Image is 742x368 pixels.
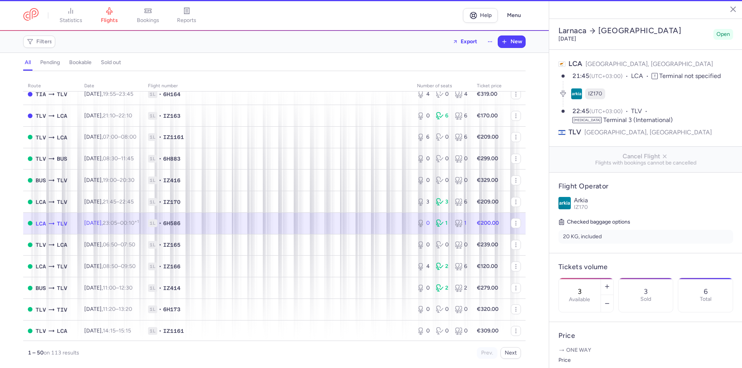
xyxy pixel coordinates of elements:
[57,112,67,120] span: LCA
[417,219,430,227] div: 0
[159,198,162,206] span: •
[463,8,498,23] a: Help
[103,112,116,119] time: 21:10
[436,112,449,120] div: 6
[477,112,498,119] strong: €170.00
[417,284,430,292] div: 0
[103,306,132,312] span: –
[417,133,430,141] div: 6
[511,39,522,45] span: New
[148,263,157,270] span: 1L
[163,176,180,184] span: IZ416
[148,305,157,313] span: 1L
[148,176,157,184] span: 1L
[36,176,46,185] span: BUS
[477,198,499,205] strong: €209.00
[558,197,571,209] img: Arkia logo
[477,220,499,226] strong: €200.00
[148,133,157,141] span: 1L
[436,198,449,206] div: 3
[716,31,730,38] span: Open
[436,305,449,313] div: 0
[555,153,736,160] span: Cancel Flight
[103,198,116,205] time: 21:45
[436,284,449,292] div: 2
[84,285,133,291] span: [DATE],
[477,327,499,334] strong: €309.00
[57,198,67,206] span: TLV
[477,241,498,248] strong: €239.00
[585,60,713,68] span: [GEOGRAPHIC_DATA], [GEOGRAPHIC_DATA]
[103,134,118,140] time: 07:00
[57,154,67,163] span: BUS
[163,327,184,335] span: IZ1161
[103,263,118,270] time: 08:50
[455,305,468,313] div: 0
[120,177,134,183] time: 20:30
[57,241,67,249] span: LCA
[159,305,162,313] span: •
[148,112,157,120] span: 1L
[417,327,430,335] div: 0
[644,288,648,295] p: 3
[436,155,449,163] div: 0
[558,182,733,191] h4: Flight Operator
[57,176,67,185] span: TLV
[417,155,430,163] div: 0
[417,176,430,184] div: 0
[36,112,46,120] span: TLV
[558,36,576,42] time: [DATE]
[631,72,652,81] span: LCA
[417,305,430,313] div: 0
[480,12,492,18] span: Help
[119,91,133,97] time: 23:45
[558,356,643,365] label: Price
[148,284,157,292] span: 1L
[436,90,449,98] div: 0
[163,155,180,163] span: 6H883
[412,80,472,92] th: number of seats
[84,263,136,270] span: [DATE],
[659,72,721,80] span: Terminal not specified
[461,39,477,44] span: Export
[57,262,67,271] span: TLV
[589,73,623,80] span: (UTC+03:00)
[57,133,67,142] span: LCA
[28,349,44,356] strong: 1 – 50
[558,217,733,227] h5: Checked baggage options
[57,284,67,292] span: TLV
[159,90,162,98] span: •
[119,112,132,119] time: 22:10
[163,305,180,313] span: 6H173
[57,305,67,314] span: TIV
[417,198,430,206] div: 3
[455,219,468,227] div: 1
[417,90,430,98] div: 4
[163,133,184,141] span: IZ1161
[455,263,468,270] div: 6
[148,90,157,98] span: 1L
[568,127,581,137] span: TLV
[148,327,157,335] span: 1L
[455,112,468,120] div: 6
[558,346,733,354] p: One way
[498,36,525,47] button: New
[119,285,133,291] time: 12:30
[103,220,139,226] span: –
[84,306,132,312] span: [DATE],
[84,198,134,205] span: [DATE],
[572,107,589,115] time: 22:45
[700,296,711,302] p: Total
[436,219,449,227] div: 1
[103,91,133,97] span: –
[163,90,180,98] span: 6H164
[159,327,162,335] span: •
[36,198,46,206] span: LCA
[417,263,430,270] div: 4
[569,297,590,303] label: Available
[57,219,67,228] span: TLV
[652,73,658,79] span: T
[40,59,60,66] h4: pending
[589,108,623,115] span: (UTC+03:00)
[103,91,116,97] time: 19:55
